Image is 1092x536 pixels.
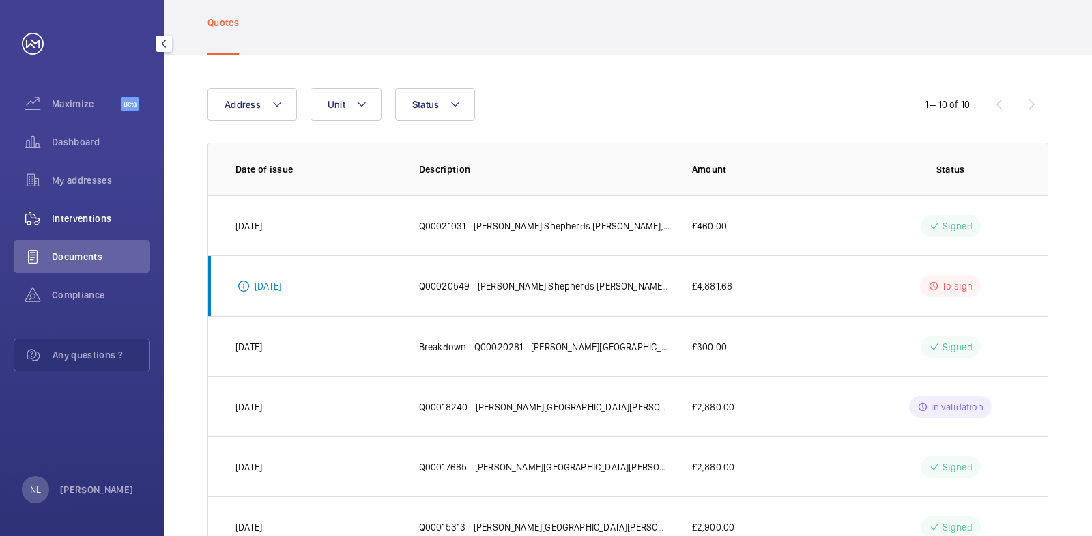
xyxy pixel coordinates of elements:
span: Address [225,99,261,110]
button: Status [395,88,476,121]
p: Q00021031 - [PERSON_NAME] Shepherds [PERSON_NAME], - [PERSON_NAME] Hospitality International Door... [419,219,670,233]
p: Breakdown - Q00020281 - [PERSON_NAME][GEOGRAPHIC_DATA][PERSON_NAME], - [PERSON_NAME] Hospitality ... [419,340,670,354]
button: Address [207,88,297,121]
p: NL [30,483,41,496]
p: £300.00 [692,340,727,354]
p: [DATE] [235,340,262,354]
p: Quotes [207,16,239,29]
span: Any questions ? [53,348,149,362]
p: Status [880,163,1020,176]
p: £2,900.00 [692,520,735,534]
p: [DATE] [235,400,262,414]
p: £4,881.68 [692,279,733,293]
span: Status [412,99,440,110]
p: Q00018240 - [PERSON_NAME][GEOGRAPHIC_DATA][PERSON_NAME], - [PERSON_NAME] Hospitality Internationa... [419,400,670,414]
p: Q00015313 - [PERSON_NAME][GEOGRAPHIC_DATA][PERSON_NAME], - [PERSON_NAME] Hospitality Internationa... [419,520,670,534]
p: [DATE] [255,279,281,293]
p: Description [419,163,670,176]
p: Amount [692,163,859,176]
p: Signed [943,520,973,534]
p: Signed [943,460,973,474]
span: Beta [121,97,139,111]
p: [DATE] [235,219,262,233]
p: In validation [931,400,983,414]
div: 1 – 10 of 10 [925,98,970,111]
p: £2,880.00 [692,460,735,474]
button: Unit [311,88,382,121]
p: [DATE] [235,520,262,534]
span: My addresses [52,173,150,187]
p: [PERSON_NAME] [60,483,134,496]
p: Q00020549 - [PERSON_NAME] Shepherds [PERSON_NAME], - [PERSON_NAME] Hospitality International - Su... [419,279,670,293]
p: Signed [943,219,973,233]
p: To sign [942,279,973,293]
p: Signed [943,340,973,354]
p: Q00017685 - [PERSON_NAME][GEOGRAPHIC_DATA][PERSON_NAME], - [PERSON_NAME] Hospitality Internationa... [419,460,670,474]
span: Dashboard [52,135,150,149]
p: £2,880.00 [692,400,735,414]
p: £460.00 [692,219,727,233]
span: Documents [52,250,150,264]
span: Interventions [52,212,150,225]
p: Date of issue [235,163,397,176]
span: Maximize [52,97,121,111]
span: Unit [328,99,345,110]
span: Compliance [52,288,150,302]
p: [DATE] [235,460,262,474]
